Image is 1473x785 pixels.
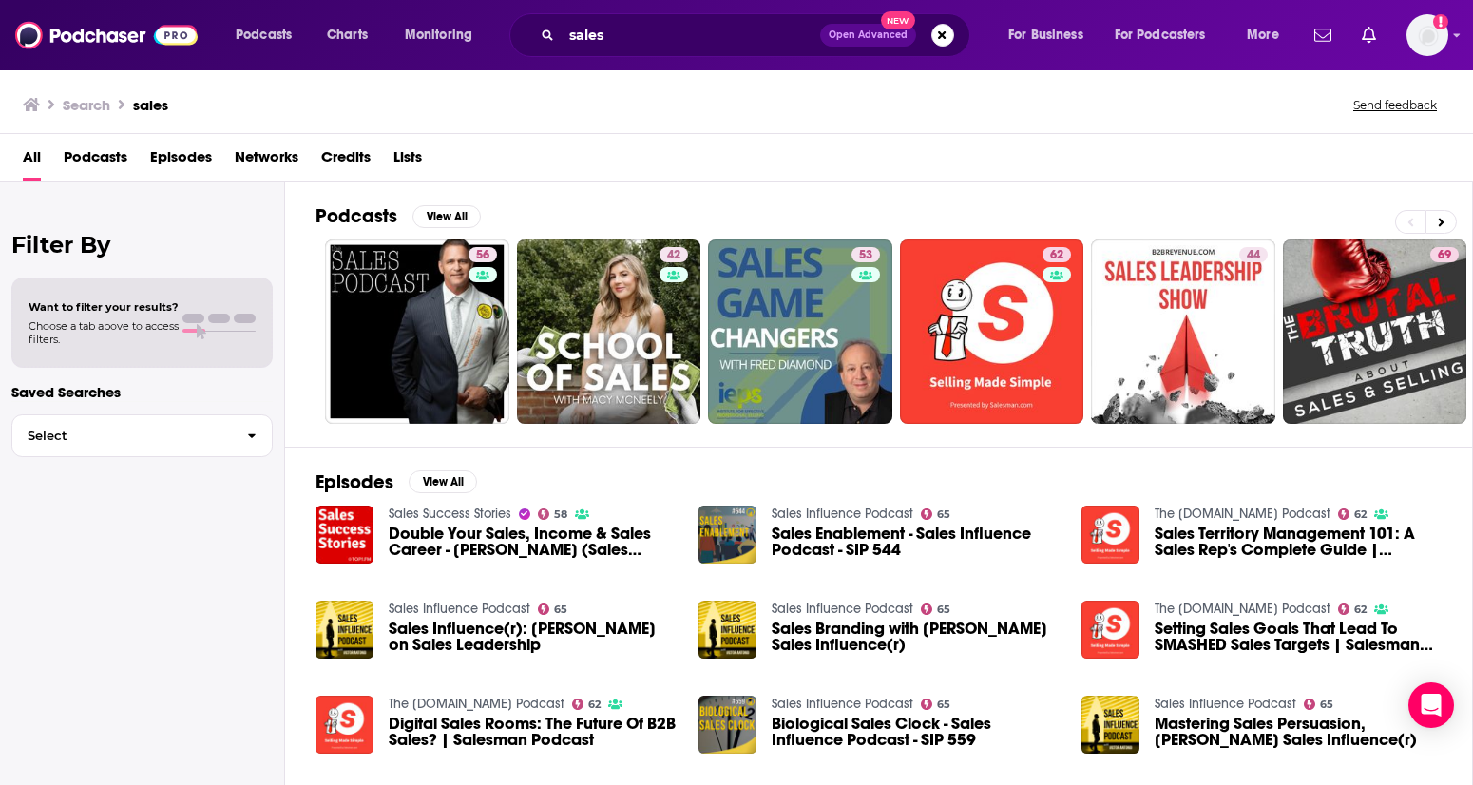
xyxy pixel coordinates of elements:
[1304,699,1334,710] a: 65
[1354,605,1367,614] span: 62
[772,506,913,522] a: Sales Influence Podcast
[321,142,371,181] a: Credits
[1050,246,1063,265] span: 62
[1354,19,1384,51] a: Show notifications dropdown
[1307,19,1339,51] a: Show notifications dropdown
[937,700,950,709] span: 65
[315,20,379,50] a: Charts
[316,470,393,494] h2: Episodes
[1348,97,1443,113] button: Send feedback
[1155,526,1442,558] a: Sales Territory Management 101: A Sales Rep's Complete Guide | Salesman Podcast
[1406,14,1448,56] img: User Profile
[316,696,373,754] img: Digital Sales Rooms: The Future Of B2B Sales? | Salesman Podcast
[772,601,913,617] a: Sales Influence Podcast
[405,22,472,48] span: Monitoring
[538,603,568,615] a: 65
[527,13,988,57] div: Search podcasts, credits, & more...
[1433,14,1448,29] svg: Add a profile image
[667,246,680,265] span: 42
[829,30,908,40] span: Open Advanced
[11,231,273,258] h2: Filter By
[1283,239,1467,424] a: 69
[389,621,676,653] span: Sales Influence(r): [PERSON_NAME] on Sales Leadership
[772,716,1059,748] a: Biological Sales Clock - Sales Influence Podcast - SIP 559
[316,470,477,494] a: EpisodesView All
[1155,716,1442,748] span: Mastering Sales Persuasion, [PERSON_NAME] Sales Influence(r)
[1338,603,1368,615] a: 62
[389,506,511,522] a: Sales Success Stories
[1247,246,1260,265] span: 44
[1091,239,1275,424] a: 44
[921,603,951,615] a: 65
[11,414,273,457] button: Select
[11,383,273,401] p: Saved Searches
[698,601,756,659] a: Sales Branding with James Buckley Sales Influence(r)
[1234,20,1303,50] button: open menu
[851,247,880,262] a: 53
[1354,510,1367,519] span: 62
[1155,621,1442,653] span: Setting Sales Goals That Lead To SMASHED Sales Targets | Salesman Podcast
[327,22,368,48] span: Charts
[1081,696,1139,754] img: Mastering Sales Persuasion, Jeremy Miner Sales Influence(r)
[1247,22,1279,48] span: More
[222,20,316,50] button: open menu
[772,526,1059,558] a: Sales Enablement - Sales Influence Podcast - SIP 544
[63,96,110,114] h3: Search
[393,142,422,181] a: Lists
[316,601,373,659] img: Sales Influence(r): Anthony Iannarino on Sales Leadership
[698,506,756,564] img: Sales Enablement - Sales Influence Podcast - SIP 544
[316,204,397,228] h2: Podcasts
[900,239,1084,424] a: 62
[1155,601,1330,617] a: The Salesman.com Podcast
[921,699,951,710] a: 65
[859,246,872,265] span: 53
[316,506,373,564] a: Double Your Sales, Income & Sales Career - Kyle Gutzler (Sales Success Summit Presentation)
[1408,682,1454,728] div: Open Intercom Messenger
[820,24,916,47] button: Open AdvancedNew
[23,142,41,181] a: All
[409,470,477,493] button: View All
[1155,696,1296,712] a: Sales Influence Podcast
[1115,22,1206,48] span: For Podcasters
[538,508,568,520] a: 58
[469,247,497,262] a: 56
[1081,506,1139,564] img: Sales Territory Management 101: A Sales Rep's Complete Guide | Salesman Podcast
[392,20,497,50] button: open menu
[660,247,688,262] a: 42
[316,204,481,228] a: PodcastsView All
[698,696,756,754] img: Biological Sales Clock - Sales Influence Podcast - SIP 559
[412,205,481,228] button: View All
[476,246,489,265] span: 56
[1338,508,1368,520] a: 62
[389,716,676,748] a: Digital Sales Rooms: The Future Of B2B Sales? | Salesman Podcast
[1081,601,1139,659] img: Setting Sales Goals That Lead To SMASHED Sales Targets | Salesman Podcast
[1008,22,1083,48] span: For Business
[1155,506,1330,522] a: The Salesman.com Podcast
[995,20,1107,50] button: open menu
[921,508,951,520] a: 65
[1155,716,1442,748] a: Mastering Sales Persuasion, Jeremy Miner Sales Influence(r)
[554,605,567,614] span: 65
[1438,246,1451,265] span: 69
[389,601,530,617] a: Sales Influence Podcast
[562,20,820,50] input: Search podcasts, credits, & more...
[772,621,1059,653] span: Sales Branding with [PERSON_NAME] Sales Influence(r)
[12,430,232,442] span: Select
[64,142,127,181] a: Podcasts
[236,22,292,48] span: Podcasts
[881,11,915,29] span: New
[1430,247,1459,262] a: 69
[15,17,198,53] img: Podchaser - Follow, Share and Rate Podcasts
[150,142,212,181] a: Episodes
